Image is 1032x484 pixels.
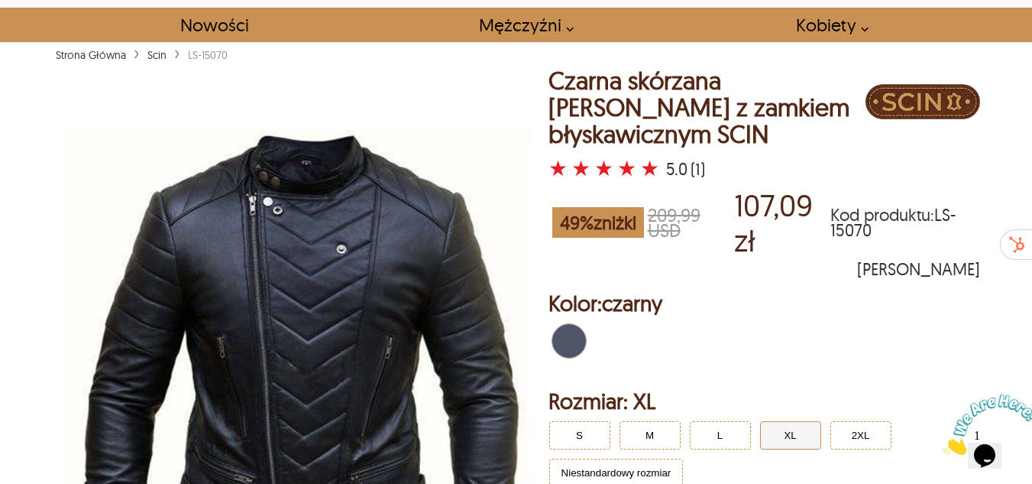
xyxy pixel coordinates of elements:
[594,211,636,234] font: zniżki
[56,49,126,63] font: Strona główna
[560,211,580,234] font: 49
[937,388,1032,461] iframe: widżet czatu
[548,67,866,148] h1: Czarna skórzana kurtka motocyklowa z zamkiem błyskawicznym SCIN
[830,421,891,450] button: Kliknij, aby wybrać 2XL
[561,467,671,479] font: Niestandardowy rozmiar
[594,154,613,181] font: ★
[620,421,681,450] button: Kliknij, aby wybrać M
[571,154,590,181] font: ★
[760,421,821,450] button: Kliknij, aby wybrać XL
[571,161,590,176] label: 2 ocena
[602,290,662,317] font: czarny
[163,8,265,42] a: Kupuj nowości
[548,388,656,414] font: Rozmiar: XL
[576,430,583,441] font: S
[6,6,12,19] font: 1
[717,430,723,441] font: L
[666,158,687,180] font: 5.0
[548,154,568,181] font: ★
[784,430,796,441] font: XL
[778,8,877,42] a: Kup skórzane kurtki damskie
[548,158,663,180] a: Czarna skórzana kurtka motocyklowa z zamkiem błyskawicznym marki SCIN z oceną 5 gwiazdek i 1 rece...
[640,161,659,176] label: ocena 5
[548,288,981,319] h2: Wybrany kolor: czarny
[461,8,582,42] a: sklep z męskimi skórzanymi kurtkami
[144,47,170,60] a: Scin
[617,154,636,181] font: ★
[734,186,813,259] font: 107,09 zł
[648,203,700,242] font: 209,99 USD
[865,67,980,136] img: Obraz PDP z logo marki
[594,161,613,176] label: 3 ocena
[865,67,980,180] a: Obraz PDP z logo marki
[580,211,594,234] font: %
[180,14,249,36] font: Nowości
[691,159,705,179] font: (1)
[852,430,870,441] font: 2XL
[830,204,930,226] font: Kod produktu
[549,421,610,450] button: Kliknij, aby wybrać S
[865,67,980,140] div: Obraz PDP z logo marki
[690,421,751,450] button: Kliknij, aby wybrać L
[645,430,654,441] font: M
[548,386,981,417] h2: Wybrany filtr według rozmiaru: XL
[857,258,980,280] font: [PERSON_NAME]
[134,39,140,66] font: ›
[548,320,590,362] div: Czarny
[930,204,934,226] font: :
[640,154,659,181] font: ★
[174,39,180,66] font: ›
[830,207,980,238] span: Kod produktu: LS-15070
[830,204,956,241] font: LS-15070
[147,49,167,63] font: Scin
[188,49,228,63] font: LS-15070
[548,65,849,149] font: Czarna skórzana [PERSON_NAME] z zamkiem błyskawicznym SCIN
[6,6,101,67] img: Przykuwający uwagę czat
[479,14,561,36] font: Mężczyźni
[548,161,568,176] label: 1 ocena
[796,14,856,36] font: Kobiety
[734,187,831,258] p: Cena 107,09 USD
[617,161,636,176] label: ocena 4
[548,290,602,317] font: Kolor:
[52,47,130,60] a: Dom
